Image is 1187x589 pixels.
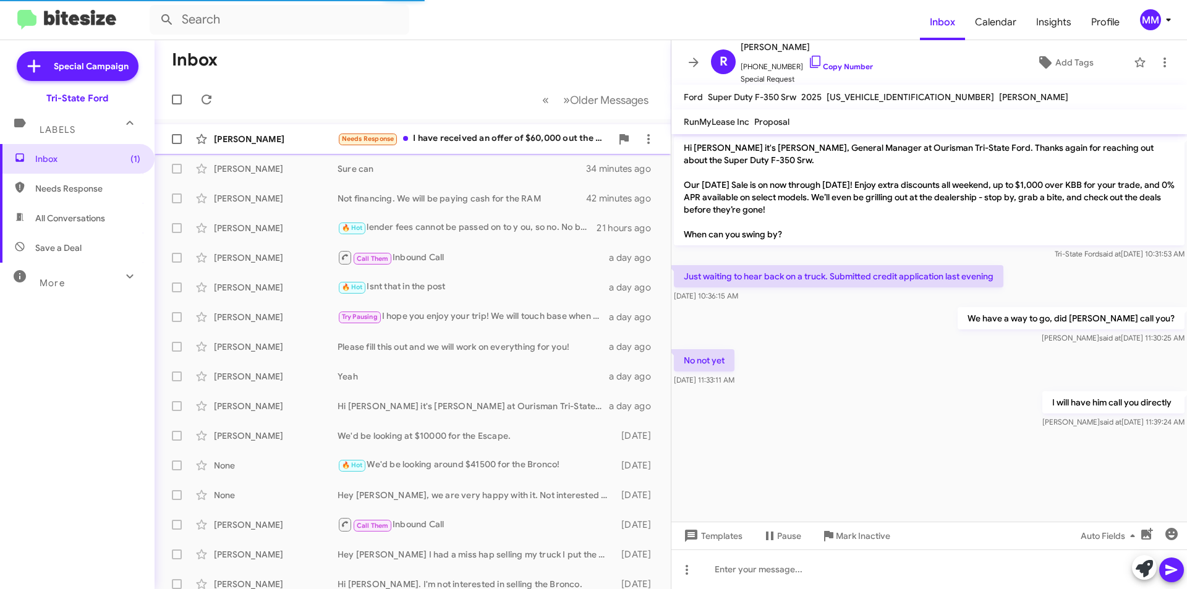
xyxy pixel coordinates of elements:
p: I will have him call you directly [1042,391,1185,413]
span: « [542,92,549,108]
span: Auto Fields [1081,525,1140,547]
span: Pause [777,525,801,547]
span: Insights [1026,4,1081,40]
span: Ford [684,91,703,103]
div: a day ago [609,281,661,294]
div: [PERSON_NAME] [214,192,338,205]
div: Inbound Call [338,250,609,265]
span: RunMyLease Inc [684,116,749,127]
a: Special Campaign [17,51,138,81]
div: Hey [PERSON_NAME] I had a miss hap selling my truck I put the cap on for the guy buying it and sm... [338,548,615,561]
div: Inbound Call [338,517,615,532]
span: Proposal [754,116,789,127]
div: Sure can [338,163,587,175]
nav: Page navigation example [535,87,656,112]
span: Needs Response [342,135,394,143]
p: No not yet [674,349,734,371]
div: [PERSON_NAME] [214,252,338,264]
h1: Inbox [172,50,218,70]
span: 2025 [801,91,822,103]
button: Pause [752,525,811,547]
span: Call Them [357,522,389,530]
div: [DATE] [615,489,661,501]
div: a day ago [609,311,661,323]
div: 34 minutes ago [587,163,661,175]
span: [US_VEHICLE_IDENTIFICATION_NUMBER] [827,91,994,103]
a: Profile [1081,4,1130,40]
span: Special Campaign [54,60,129,72]
div: 21 hours ago [597,222,661,234]
span: 🔥 Hot [342,461,363,469]
span: Templates [681,525,742,547]
div: [DATE] [615,430,661,442]
div: We'd be looking around $41500 for the Bronco! [338,458,615,472]
span: [DATE] 11:33:11 AM [674,375,734,384]
div: a day ago [609,400,661,412]
div: a day ago [609,370,661,383]
div: I have received an offer of $60,000 out the door from [PERSON_NAME] Ford in VA for a White Bronco... [338,132,611,146]
span: All Conversations [35,212,105,224]
div: [PERSON_NAME] [214,548,338,561]
span: Mark Inactive [836,525,890,547]
button: Next [556,87,656,112]
div: [PERSON_NAME] [214,370,338,383]
span: More [40,278,65,289]
span: said at [1100,417,1121,426]
span: R [720,52,728,72]
div: MM [1140,9,1161,30]
div: Not financing. We will be paying cash for the RAM [338,192,587,205]
span: Add Tags [1055,51,1094,74]
div: [PERSON_NAME] [214,133,338,145]
div: Hey [PERSON_NAME], we are very happy with it. Not interested in selling it at this time. Thanks [338,489,615,501]
div: [PERSON_NAME] [214,311,338,323]
div: None [214,459,338,472]
p: Just waiting to hear back on a truck. Submitted credit application last evening [674,265,1003,287]
div: [PERSON_NAME] [214,222,338,234]
div: [PERSON_NAME] [214,400,338,412]
p: Hi [PERSON_NAME] it's [PERSON_NAME], General Manager at Ourisman Tri-State Ford. Thanks again for... [674,137,1185,245]
span: [PHONE_NUMBER] [741,54,873,73]
div: We'd be looking at $10000 for the Escape. [338,430,615,442]
a: Inbox [920,4,965,40]
span: » [563,92,570,108]
div: lender fees cannot be passed on to y ou, so no. No bank fees, just their interest rate [338,221,597,235]
span: said at [1099,333,1121,342]
div: None [214,489,338,501]
button: Mark Inactive [811,525,900,547]
span: Call Them [357,255,389,263]
div: a day ago [609,252,661,264]
a: Copy Number [808,62,873,71]
div: Please fill this out and we will work on everything for you! [338,341,609,353]
span: 🔥 Hot [342,224,363,232]
span: [PERSON_NAME] [DATE] 11:39:24 AM [1042,417,1185,426]
span: 🔥 Hot [342,283,363,291]
div: [DATE] [615,519,661,531]
span: Labels [40,124,75,135]
span: Special Request [741,73,873,85]
span: Try Pausing [342,313,378,321]
span: [PERSON_NAME] [999,91,1068,103]
div: 42 minutes ago [587,192,661,205]
div: [PERSON_NAME] [214,430,338,442]
button: Templates [671,525,752,547]
a: Calendar [965,4,1026,40]
span: [PERSON_NAME] [741,40,873,54]
div: Tri-State Ford [46,92,108,104]
span: Save a Deal [35,242,82,254]
div: Hi [PERSON_NAME] it's [PERSON_NAME] at Ourisman Tri-State Ford. Act fast to take advantage of gre... [338,400,609,412]
span: [DATE] 10:36:15 AM [674,291,738,300]
div: [PERSON_NAME] [214,163,338,175]
button: Auto Fields [1071,525,1150,547]
div: I hope you enjoy your trip! We will touch base when you are home and yuo can come take a look [338,310,609,324]
span: Inbox [35,153,140,165]
button: Add Tags [1001,51,1128,74]
span: Older Messages [570,93,649,107]
div: [PERSON_NAME] [214,281,338,294]
div: [DATE] [615,548,661,561]
div: [PERSON_NAME] [214,341,338,353]
span: Needs Response [35,182,140,195]
button: MM [1130,9,1173,30]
